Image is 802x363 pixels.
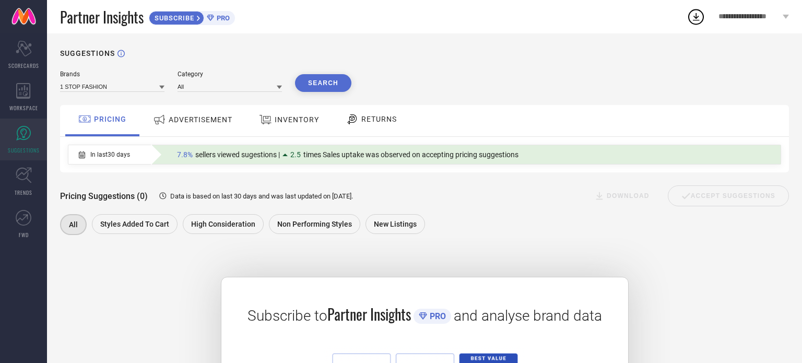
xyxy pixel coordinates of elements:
[195,150,280,159] span: sellers viewed sugestions |
[427,311,446,321] span: PRO
[60,6,144,28] span: Partner Insights
[19,231,29,239] span: FWD
[374,220,417,228] span: New Listings
[275,115,319,124] span: INVENTORY
[668,185,789,206] div: Accept Suggestions
[69,220,78,229] span: All
[247,307,327,324] span: Subscribe to
[214,14,230,22] span: PRO
[169,115,232,124] span: ADVERTISEMENT
[60,71,164,78] div: Brands
[8,146,40,154] span: SUGGESTIONS
[60,191,148,201] span: Pricing Suggestions (0)
[191,220,255,228] span: High Consideration
[60,49,115,57] h1: SUGGESTIONS
[172,148,524,161] div: Percentage of sellers who have viewed suggestions for the current Insight Type
[149,14,197,22] span: SUBSCRIBE
[303,150,518,159] span: times Sales uptake was observed on accepting pricing suggestions
[277,220,352,228] span: Non Performing Styles
[94,115,126,123] span: PRICING
[361,115,397,123] span: RETURNS
[178,71,282,78] div: Category
[149,8,235,25] a: SUBSCRIBEPRO
[687,7,705,26] div: Open download list
[177,150,193,159] span: 7.8%
[327,303,411,325] span: Partner Insights
[15,189,32,196] span: TRENDS
[170,192,353,200] span: Data is based on last 30 days and was last updated on [DATE] .
[100,220,169,228] span: Styles Added To Cart
[454,307,602,324] span: and analyse brand data
[290,150,301,159] span: 2.5
[295,74,351,92] button: Search
[8,62,39,69] span: SCORECARDS
[90,151,130,158] span: In last 30 days
[9,104,38,112] span: WORKSPACE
